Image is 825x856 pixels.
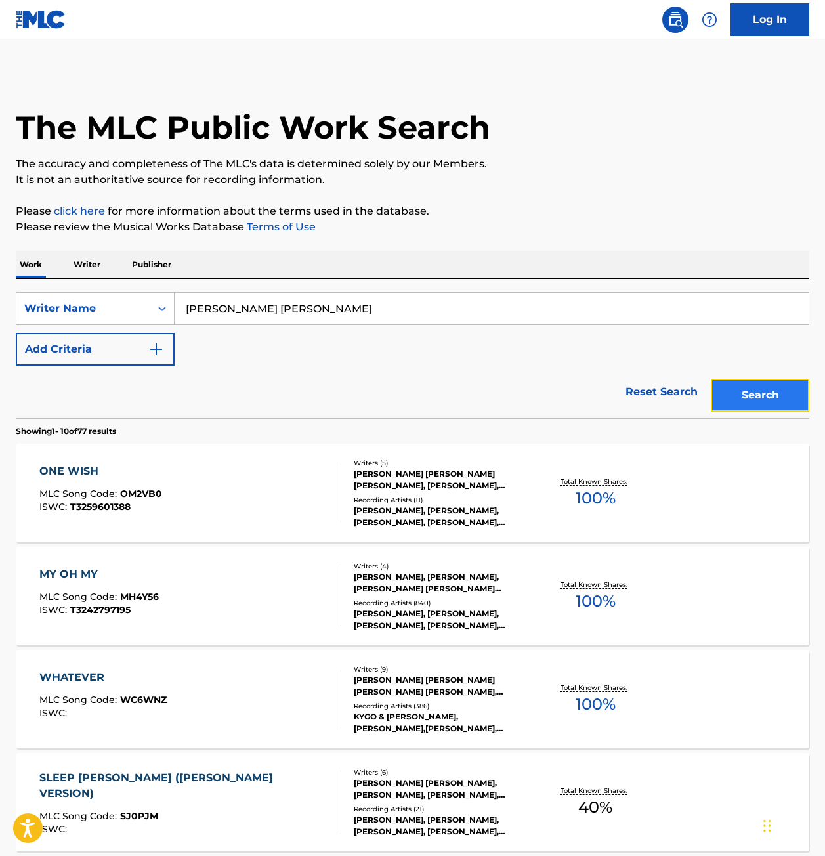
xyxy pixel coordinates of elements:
div: [PERSON_NAME], [PERSON_NAME], [PERSON_NAME], [PERSON_NAME], [PERSON_NAME] [354,814,530,838]
span: T3259601388 [70,501,131,513]
a: Reset Search [619,377,704,406]
div: Recording Artists ( 11 ) [354,495,530,505]
p: Total Known Shares: [561,786,631,796]
img: MLC Logo [16,10,66,29]
span: MLC Song Code : [39,488,120,500]
button: Add Criteria [16,333,175,366]
div: [PERSON_NAME], [PERSON_NAME], [PERSON_NAME], [PERSON_NAME], [PERSON_NAME] [354,608,530,631]
span: 100 % [576,693,616,716]
p: Showing 1 - 10 of 77 results [16,425,116,437]
p: Please for more information about the terms used in the database. [16,203,809,219]
img: search [667,12,683,28]
div: Writers ( 6 ) [354,767,530,777]
div: [PERSON_NAME], [PERSON_NAME], [PERSON_NAME], [PERSON_NAME], [PERSON_NAME] [354,505,530,528]
div: [PERSON_NAME] [PERSON_NAME], [PERSON_NAME], [PERSON_NAME], [PERSON_NAME], [PERSON_NAME], [PERSON_... [354,777,530,801]
div: WHATEVER [39,670,167,685]
div: Writers ( 4 ) [354,561,530,571]
span: ISWC : [39,707,70,719]
p: Publisher [128,251,175,278]
div: Writer Name [24,301,142,316]
span: MLC Song Code : [39,810,120,822]
p: Total Known Shares: [561,477,631,486]
div: Recording Artists ( 840 ) [354,598,530,608]
span: MLC Song Code : [39,591,120,603]
div: Recording Artists ( 386 ) [354,701,530,711]
a: ONE WISHMLC Song Code:OM2VB0ISWC:T3259601388Writers (5)[PERSON_NAME] [PERSON_NAME] [PERSON_NAME],... [16,444,809,542]
p: Work [16,251,46,278]
div: ONE WISH [39,463,162,479]
a: WHATEVERMLC Song Code:WC6WNZISWC:Writers (9)[PERSON_NAME] [PERSON_NAME] [PERSON_NAME] [PERSON_NAM... [16,650,809,748]
span: ISWC : [39,823,70,835]
a: Log In [730,3,809,36]
h1: The MLC Public Work Search [16,108,490,147]
iframe: Chat Widget [759,793,825,856]
span: ISWC : [39,501,70,513]
span: ISWC : [39,604,70,616]
a: Terms of Use [244,221,316,233]
div: KYGO & [PERSON_NAME], [PERSON_NAME],[PERSON_NAME], [PERSON_NAME] & [PERSON_NAME], [PERSON_NAME]|[... [354,711,530,735]
div: Drag [763,806,771,845]
span: 100 % [576,589,616,613]
div: Writers ( 9 ) [354,664,530,674]
p: Writer [70,251,104,278]
div: MY OH MY [39,567,159,582]
p: It is not an authoritative source for recording information. [16,172,809,188]
span: T3242797195 [70,604,131,616]
a: MY OH MYMLC Song Code:MH4Y56ISWC:T3242797195Writers (4)[PERSON_NAME], [PERSON_NAME], [PERSON_NAME... [16,547,809,645]
a: click here [54,205,105,217]
span: SJ0PJM [120,810,158,822]
a: Public Search [662,7,688,33]
div: [PERSON_NAME] [PERSON_NAME] [PERSON_NAME], [PERSON_NAME], [PERSON_NAME], [PERSON_NAME] [PERSON_NAME] [354,468,530,492]
div: Help [696,7,723,33]
button: Search [711,379,809,412]
div: [PERSON_NAME], [PERSON_NAME], [PERSON_NAME] [PERSON_NAME] [PERSON_NAME] [354,571,530,595]
span: MLC Song Code : [39,694,120,706]
div: Recording Artists ( 21 ) [354,804,530,814]
div: Writers ( 5 ) [354,458,530,468]
p: Total Known Shares: [561,580,631,589]
img: help [702,12,717,28]
div: SLEEP [PERSON_NAME] ([PERSON_NAME] VERSION) [39,770,329,802]
div: [PERSON_NAME] [PERSON_NAME] [PERSON_NAME] [PERSON_NAME], [PERSON_NAME], [PERSON_NAME] [PERSON_NAM... [354,674,530,698]
p: The accuracy and completeness of The MLC's data is determined solely by our Members. [16,156,809,172]
p: Total Known Shares: [561,683,631,693]
span: OM2VB0 [120,488,162,500]
span: MH4Y56 [120,591,159,603]
p: Please review the Musical Works Database [16,219,809,235]
span: 100 % [576,486,616,510]
span: 40 % [578,796,612,819]
form: Search Form [16,292,809,418]
a: SLEEP [PERSON_NAME] ([PERSON_NAME] VERSION)MLC Song Code:SJ0PJMISWC:Writers (6)[PERSON_NAME] [PER... [16,753,809,851]
img: 9d2ae6d4665cec9f34b9.svg [148,341,164,357]
span: WC6WNZ [120,694,167,706]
